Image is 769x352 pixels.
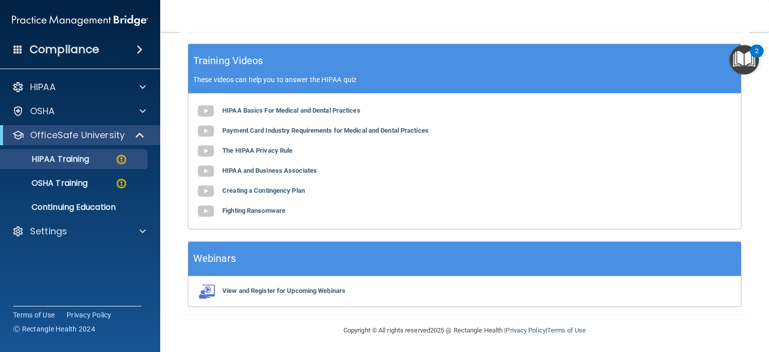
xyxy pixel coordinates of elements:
p: These videos can help you to answer the HIPAA quiz [193,76,736,84]
img: warning-circle.0cc9ac19.png [115,177,128,190]
img: warning-circle.0cc9ac19.png [115,153,128,166]
img: PMB logo [12,11,148,31]
div: 2 [755,51,758,64]
p: Settings [30,225,67,237]
a: OSHA [12,105,146,117]
a: Terms of Use [547,326,586,334]
b: HIPAA Basics For Medical and Dental Practices [222,107,360,114]
p: HIPAA Training [7,154,89,164]
span: Ⓒ Rectangle Health 2024 [13,324,95,334]
b: View and Register for Upcoming Webinars [222,287,345,294]
h4: Compliance [30,43,99,57]
a: HIPAA [12,81,146,93]
h5: Webinars [193,250,236,267]
p: Continuing Education [7,202,143,212]
b: Fighting Ransomware [222,207,285,214]
b: Creating a Contingency Plan [222,187,305,194]
button: Open Resource Center, 2 new notifications [729,45,759,75]
a: Privacy Policy [67,310,112,320]
img: gray_youtube_icon.38fcd6cc.png [196,101,216,121]
div: Copyright © All rights reserved 2025 @ Rectangle Health | | [282,314,647,346]
img: gray_youtube_icon.38fcd6cc.png [196,181,216,201]
p: OSHA [30,105,55,117]
img: gray_youtube_icon.38fcd6cc.png [196,201,216,221]
a: OfficeSafe University [12,129,145,141]
b: HIPAA and Business Associates [222,167,317,174]
a: Terms of Use [13,310,55,320]
a: Settings [12,225,146,237]
img: gray_youtube_icon.38fcd6cc.png [196,121,216,141]
p: OSHA Training [7,178,88,188]
img: webinarIcon.c7ebbf15.png [196,284,216,299]
b: Payment Card Industry Requirements for Medical and Dental Practices [222,127,429,134]
h5: Training Videos [193,52,263,70]
a: Privacy Policy [506,326,545,334]
img: gray_youtube_icon.38fcd6cc.png [196,161,216,181]
p: HIPAA [30,81,56,93]
p: OfficeSafe University [30,129,125,141]
b: The HIPAA Privacy Rule [222,147,292,154]
img: gray_youtube_icon.38fcd6cc.png [196,141,216,161]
